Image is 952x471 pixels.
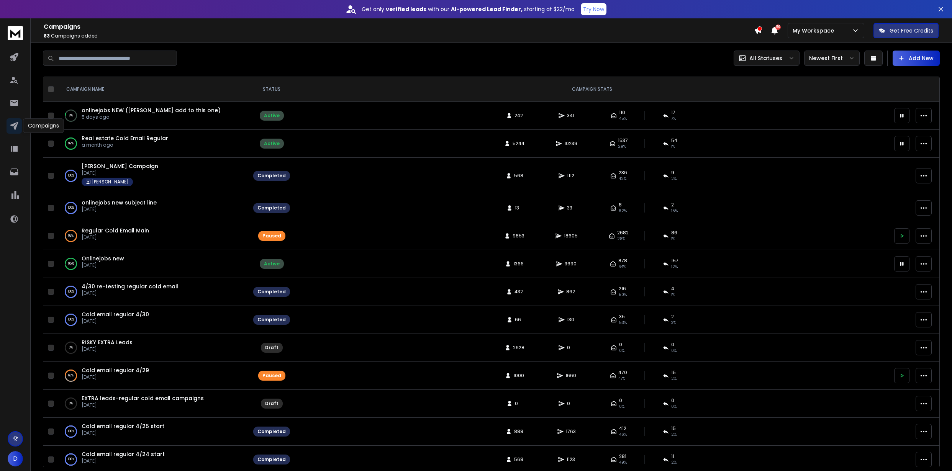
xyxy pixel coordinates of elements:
[57,77,249,102] th: CAMPAIGN NAME
[82,162,158,170] a: [PERSON_NAME] Campaign
[68,316,74,324] p: 100 %
[82,318,149,324] p: [DATE]
[671,137,677,144] span: 54
[567,317,575,323] span: 130
[82,255,124,262] span: Onlinejobs new
[513,233,524,239] span: 9853
[619,404,624,410] span: 0%
[69,112,73,119] p: 8 %
[69,400,73,407] p: 0 %
[564,233,578,239] span: 18605
[82,339,133,346] span: RISKY EXTRA Leads
[82,430,164,436] p: [DATE]
[82,262,124,268] p: [DATE]
[515,289,523,295] span: 432
[567,173,575,179] span: 1112
[44,22,754,31] h1: Campaigns
[619,110,625,116] span: 110
[68,288,74,296] p: 100 %
[57,222,249,250] td: 92%Regular Cold Email Main[DATE]
[82,134,168,142] span: Real estate Cold Email Regular
[671,208,678,214] span: 15 %
[671,292,675,298] span: 1 %
[257,205,286,211] div: Completed
[57,418,249,446] td: 100%Cold email regular 4/25 start[DATE]
[671,144,675,150] span: 1 %
[386,5,426,13] strong: verified leads
[793,27,837,34] p: My Workspace
[257,428,286,435] div: Completed
[671,453,674,460] span: 11
[618,376,625,382] span: 47 %
[671,236,675,242] span: 1 %
[619,176,626,182] span: 42 %
[671,170,674,176] span: 9
[57,158,249,194] td: 100%[PERSON_NAME] Campaign[DATE][PERSON_NAME]
[82,290,178,296] p: [DATE]
[619,314,625,320] span: 35
[44,33,754,39] p: Campaigns added
[671,397,674,404] span: 0
[566,428,576,435] span: 1763
[82,227,149,234] a: Regular Cold Email Main
[82,450,165,458] a: Cold email regular 4/24 start
[82,458,165,464] p: [DATE]
[671,320,676,326] span: 3 %
[619,208,627,214] span: 62 %
[82,394,204,402] a: EXTRA leads-regular cold email campaigns
[671,348,677,354] span: 0%
[671,286,674,292] span: 4
[618,370,627,376] span: 470
[82,422,164,430] a: Cold email regular 4/25 start
[92,179,129,185] p: [PERSON_NAME]
[82,346,133,352] p: [DATE]
[82,234,149,240] p: [DATE]
[618,264,626,270] span: 64 %
[671,202,674,208] span: 2
[890,27,933,34] p: Get Free Credits
[262,233,281,239] div: Paused
[82,199,157,206] span: onlinejobs new subject line
[57,306,249,334] td: 100%Cold email regular 4/30[DATE]
[775,25,781,30] span: 50
[619,460,627,466] span: 49 %
[671,264,678,270] span: 12 %
[671,425,676,432] span: 15
[567,401,575,407] span: 0
[8,451,23,466] button: D
[619,432,627,438] span: 46 %
[82,283,178,290] a: 4/30 re-testing regular cold email
[619,292,627,298] span: 50 %
[57,194,249,222] td: 100%onlinejobs new subject line[DATE]
[68,372,74,379] p: 66 %
[514,428,523,435] span: 888
[68,428,74,435] p: 100 %
[893,51,940,66] button: Add New
[257,317,286,323] div: Completed
[671,404,677,410] span: 0%
[82,311,149,318] a: Cold email regular 4/30
[565,261,577,267] span: 3690
[57,362,249,390] td: 66%Cold email regular 4/29[DATE]
[57,390,249,418] td: 0%EXTRA leads-regular cold email campaigns[DATE]
[567,205,575,211] span: 33
[69,344,73,352] p: 0 %
[619,202,622,208] span: 8
[581,3,606,15] button: Try Now
[564,141,577,147] span: 10239
[295,77,890,102] th: CAMPAIGN STATS
[567,113,575,119] span: 341
[257,173,286,179] div: Completed
[82,114,221,120] p: 5 days ago
[671,230,677,236] span: 86
[619,397,622,404] span: 0
[804,51,860,66] button: Newest First
[619,453,626,460] span: 281
[873,23,939,38] button: Get Free Credits
[68,232,74,240] p: 92 %
[671,176,677,182] span: 2 %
